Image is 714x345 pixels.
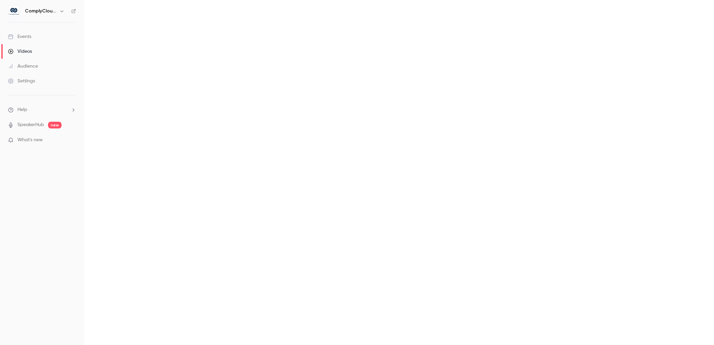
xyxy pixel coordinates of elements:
[8,33,31,40] div: Events
[8,48,32,55] div: Videos
[25,8,56,14] h6: ComplyCloud ENG
[17,137,43,144] span: What's new
[8,106,76,113] li: help-dropdown-opener
[48,122,62,128] span: new
[8,63,38,70] div: Audience
[8,78,35,84] div: Settings
[17,106,27,113] span: Help
[8,6,19,16] img: ComplyCloud ENG
[17,121,44,128] a: SpeakerHub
